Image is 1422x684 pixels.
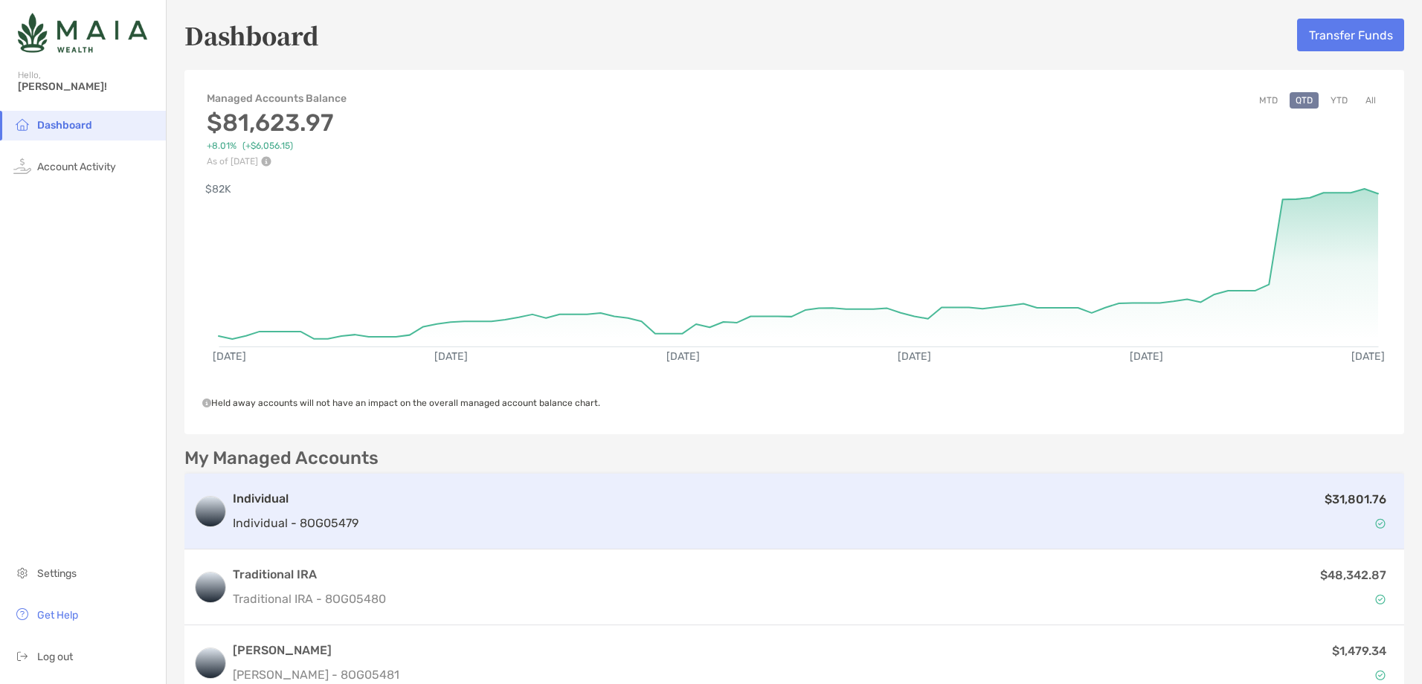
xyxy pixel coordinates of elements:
button: QTD [1290,92,1319,109]
span: Settings [37,567,77,580]
text: [DATE] [666,350,700,363]
text: [DATE] [1351,350,1385,363]
p: $48,342.87 [1320,566,1386,584]
text: $82K [205,183,231,196]
h3: $81,623.97 [207,109,348,137]
p: $1,479.34 [1332,642,1386,660]
h3: [PERSON_NAME] [233,642,399,659]
img: get-help icon [13,605,31,623]
p: [PERSON_NAME] - 8OG05481 [233,665,399,684]
img: Account Status icon [1375,518,1386,529]
img: Performance Info [261,156,271,167]
button: Transfer Funds [1297,19,1404,51]
span: Log out [37,651,73,663]
img: household icon [13,115,31,133]
img: Account Status icon [1375,594,1386,604]
text: [DATE] [1130,350,1163,363]
img: Account Status icon [1375,670,1386,680]
img: logo account [196,648,225,678]
h4: Managed Accounts Balance [207,92,348,105]
img: settings icon [13,564,31,581]
span: (+$6,056.15) [242,141,293,152]
h3: Individual [233,490,358,508]
text: [DATE] [213,350,246,363]
span: +8.01% [207,141,237,152]
span: Get Help [37,609,78,622]
img: logout icon [13,647,31,665]
span: [PERSON_NAME]! [18,80,157,93]
img: Zoe Logo [18,6,147,59]
button: YTD [1325,92,1354,109]
span: Dashboard [37,119,92,132]
img: activity icon [13,157,31,175]
h5: Dashboard [184,18,319,52]
text: [DATE] [898,350,931,363]
img: logo account [196,572,225,602]
button: All [1360,92,1382,109]
text: [DATE] [434,350,468,363]
p: As of [DATE] [207,156,348,167]
p: $31,801.76 [1325,490,1386,509]
button: MTD [1253,92,1284,109]
span: Account Activity [37,161,116,173]
p: My Managed Accounts [184,449,379,468]
p: Traditional IRA - 8OG05480 [233,590,386,608]
img: logo account [196,497,225,526]
p: Individual - 8OG05479 [233,514,358,532]
span: Held away accounts will not have an impact on the overall managed account balance chart. [202,398,600,408]
h3: Traditional IRA [233,566,386,584]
